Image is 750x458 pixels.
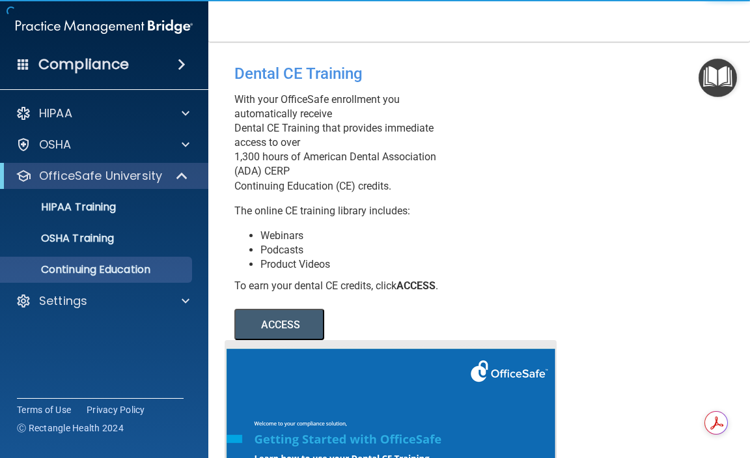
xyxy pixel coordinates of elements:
[39,106,72,121] p: HIPAA
[234,321,590,330] a: ACCESS
[39,168,162,184] p: OfficeSafe University
[525,390,734,442] iframe: Drift Widget Chat Controller
[39,137,72,152] p: OSHA
[17,422,124,435] span: Ⓒ Rectangle Health 2024
[39,293,87,309] p: Settings
[260,243,460,257] li: Podcasts
[87,403,145,416] a: Privacy Policy
[699,59,737,97] button: Open Resource Center
[16,168,189,184] a: OfficeSafe University
[234,309,324,340] button: ACCESS
[38,55,129,74] h4: Compliance
[234,55,460,93] div: Dental CE Training
[234,204,460,218] p: The online CE training library includes:
[260,229,460,243] li: Webinars
[234,93,460,193] p: With your OfficeSafe enrollment you automatically receive Dental CE Training that provides immedi...
[396,279,436,292] b: ACCESS
[8,201,116,214] p: HIPAA Training
[17,403,71,416] a: Terms of Use
[16,293,189,309] a: Settings
[16,14,193,40] img: PMB logo
[8,263,186,276] p: Continuing Education
[16,106,189,121] a: HIPAA
[16,137,189,152] a: OSHA
[260,257,460,272] li: Product Videos
[234,279,460,293] div: To earn your dental CE credits, click .
[8,232,114,245] p: OSHA Training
